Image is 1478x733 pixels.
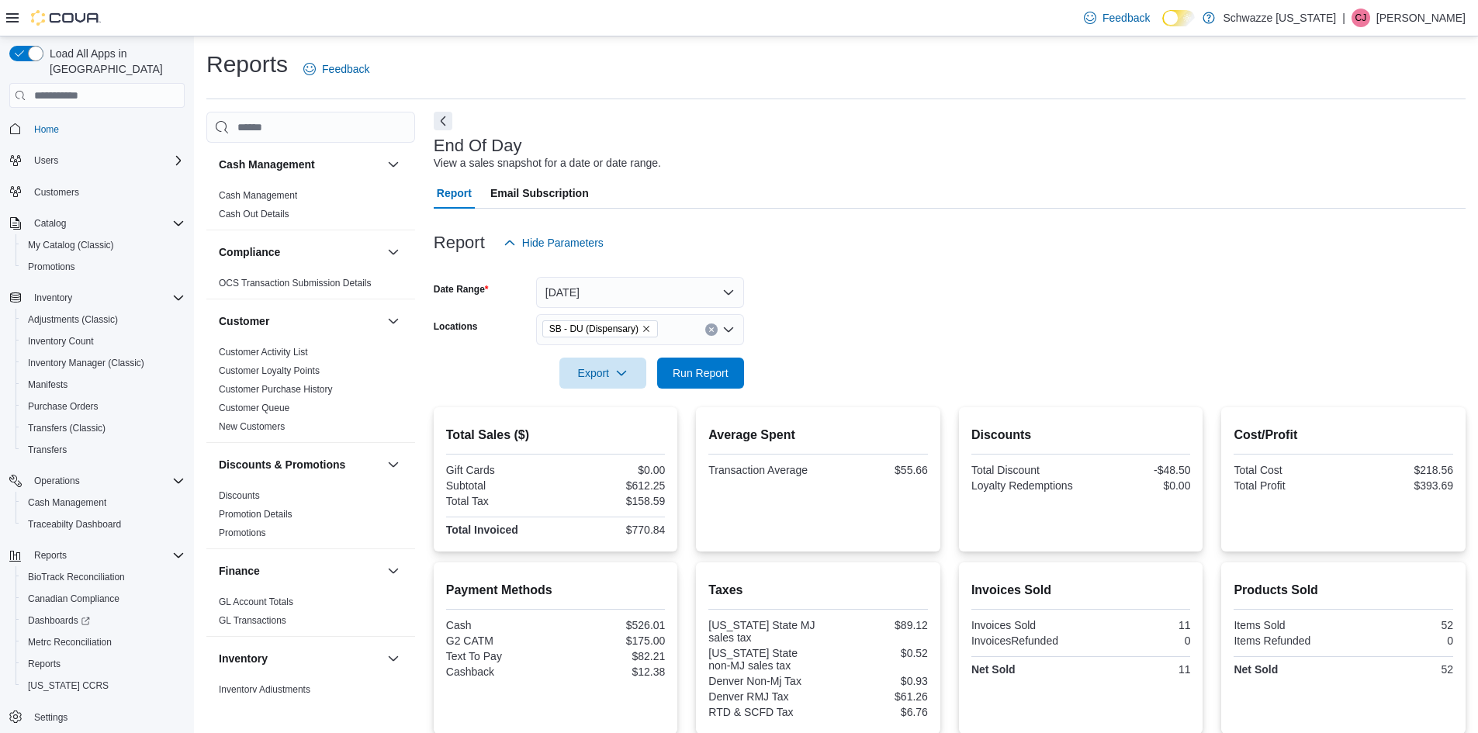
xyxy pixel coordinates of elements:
[559,464,665,476] div: $0.00
[16,330,191,352] button: Inventory Count
[434,137,522,155] h3: End Of Day
[219,402,289,414] span: Customer Queue
[16,631,191,653] button: Metrc Reconciliation
[16,352,191,374] button: Inventory Manager (Classic)
[28,313,118,326] span: Adjustments (Classic)
[219,403,289,413] a: Customer Queue
[446,479,552,492] div: Subtotal
[28,707,185,727] span: Settings
[705,323,718,336] button: Clear input
[22,633,118,652] a: Metrc Reconciliation
[219,651,381,666] button: Inventory
[384,649,403,668] button: Inventory
[1347,464,1453,476] div: $218.56
[22,310,124,329] a: Adjustments (Classic)
[28,658,61,670] span: Reports
[28,183,85,202] a: Customers
[22,332,185,351] span: Inventory Count
[22,676,115,695] a: [US_STATE] CCRS
[219,457,381,472] button: Discounts & Promotions
[22,332,100,351] a: Inventory Count
[822,690,928,703] div: $61.26
[1347,634,1453,647] div: 0
[3,150,191,171] button: Users
[34,123,59,136] span: Home
[206,274,415,299] div: Compliance
[497,227,610,258] button: Hide Parameters
[22,236,120,254] a: My Catalog (Classic)
[28,546,73,565] button: Reports
[1078,2,1156,33] a: Feedback
[219,277,372,289] span: OCS Transaction Submission Details
[219,420,285,433] span: New Customers
[446,426,666,444] h2: Total Sales ($)
[446,581,666,600] h2: Payment Methods
[22,676,185,695] span: Washington CCRS
[1084,479,1190,492] div: $0.00
[1234,479,1340,492] div: Total Profit
[569,358,637,389] span: Export
[16,653,191,675] button: Reports
[16,417,191,439] button: Transfers (Classic)
[28,422,106,434] span: Transfers (Classic)
[22,354,151,372] a: Inventory Manager (Classic)
[384,243,403,261] button: Compliance
[219,244,280,260] h3: Compliance
[1102,10,1150,26] span: Feedback
[559,479,665,492] div: $612.25
[822,647,928,659] div: $0.52
[219,190,297,201] a: Cash Management
[971,464,1078,476] div: Total Discount
[219,346,308,358] span: Customer Activity List
[22,397,105,416] a: Purchase Orders
[22,354,185,372] span: Inventory Manager (Classic)
[219,347,308,358] a: Customer Activity List
[708,706,815,718] div: RTD & SCFD Tax
[219,527,266,538] a: Promotions
[219,508,292,520] span: Promotion Details
[1084,464,1190,476] div: -$48.50
[206,486,415,548] div: Discounts & Promotions
[559,358,646,389] button: Export
[446,524,518,536] strong: Total Invoiced
[708,581,928,600] h2: Taxes
[219,563,381,579] button: Finance
[1234,464,1340,476] div: Total Cost
[434,283,489,296] label: Date Range
[22,441,73,459] a: Transfers
[219,596,293,608] span: GL Account Totals
[971,619,1078,631] div: Invoices Sold
[559,666,665,678] div: $12.38
[28,472,86,490] button: Operations
[657,358,744,389] button: Run Report
[219,614,286,627] span: GL Transactions
[206,593,415,636] div: Finance
[28,546,185,565] span: Reports
[384,312,403,330] button: Customer
[16,374,191,396] button: Manifests
[22,375,74,394] a: Manifests
[1347,663,1453,676] div: 52
[1084,663,1190,676] div: 11
[1342,9,1345,27] p: |
[16,610,191,631] a: Dashboards
[22,310,185,329] span: Adjustments (Classic)
[34,549,67,562] span: Reports
[28,120,65,139] a: Home
[3,213,191,234] button: Catalog
[536,277,744,308] button: [DATE]
[219,457,345,472] h3: Discounts & Promotions
[708,426,928,444] h2: Average Spent
[28,289,185,307] span: Inventory
[1084,634,1190,647] div: 0
[16,256,191,278] button: Promotions
[28,182,185,202] span: Customers
[34,475,80,487] span: Operations
[3,181,191,203] button: Customers
[708,675,815,687] div: Denver Non-Mj Tax
[1234,634,1340,647] div: Items Refunded
[28,261,75,273] span: Promotions
[22,236,185,254] span: My Catalog (Classic)
[28,636,112,648] span: Metrc Reconciliation
[559,524,665,536] div: $770.84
